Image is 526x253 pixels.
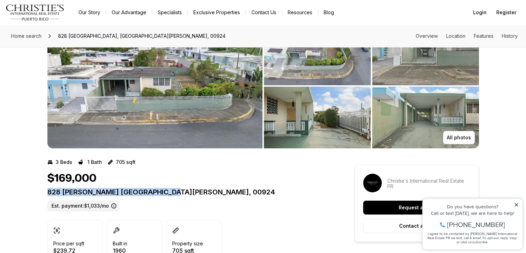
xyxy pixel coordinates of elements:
p: Request a tour [399,205,435,210]
span: [PHONE_NUMBER] [28,33,86,40]
button: View image gallery [264,24,371,85]
div: Call or text [DATE], we are here to help! [7,22,100,27]
span: 828 [GEOGRAPHIC_DATA], [GEOGRAPHIC_DATA][PERSON_NAME], 00924 [55,30,228,42]
p: 3 Beds [56,159,72,165]
span: I agree to be contacted by [PERSON_NAME] International Real Estate PR via text, call & email. To ... [9,43,99,56]
span: Login [473,10,487,15]
p: Contact agent [399,223,434,229]
a: Skip to: Overview [416,33,438,39]
p: Built in [113,241,127,246]
p: Property size [172,241,203,246]
div: Do you have questions? [7,16,100,20]
button: All photos [443,131,475,144]
button: View image gallery [372,24,479,85]
p: 705 sqft [116,159,136,165]
a: Our Story [73,8,106,17]
button: View image gallery [47,24,262,148]
div: Listing Photos [47,24,479,148]
label: Est. payment: $1,033/mo [47,200,119,211]
a: Specialists [152,8,187,17]
nav: Page section menu [416,33,518,39]
button: Request a tour [363,201,470,215]
button: Register [492,6,520,19]
span: Home search [11,33,41,39]
button: Contact Us [246,8,282,17]
a: Home search [8,30,44,42]
button: Contact agent [363,219,470,233]
img: logo [6,4,65,21]
p: Price per sqft [53,241,84,246]
a: Skip to: Features [474,33,493,39]
button: View image gallery [372,87,479,148]
p: All photos [447,135,471,140]
li: 2 of 7 [264,24,479,148]
button: Login [469,6,491,19]
a: Resources [282,8,318,17]
a: Blog [318,8,340,17]
li: 1 of 7 [47,24,262,148]
p: Christie's International Real Estate PR [387,178,470,189]
p: 828 [PERSON_NAME] [GEOGRAPHIC_DATA][PERSON_NAME], 00924 [47,188,330,196]
a: Skip to: History [502,33,518,39]
a: Exclusive Properties [188,8,246,17]
a: Skip to: Location [446,33,465,39]
a: Our Advantage [106,8,152,17]
h1: $169,000 [47,172,96,185]
span: Register [496,10,516,15]
button: View image gallery [264,87,371,148]
p: 1 Bath [87,159,102,165]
